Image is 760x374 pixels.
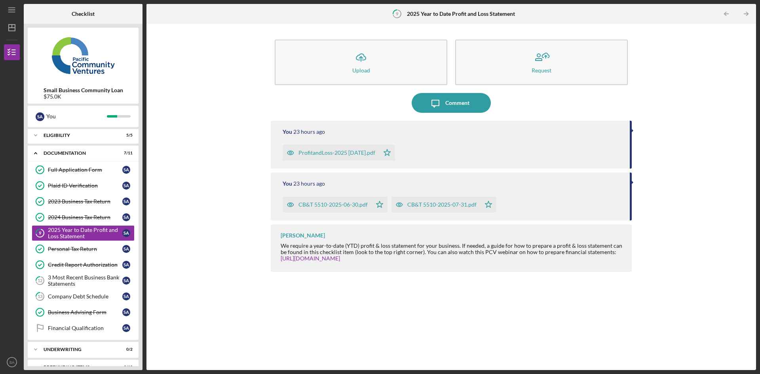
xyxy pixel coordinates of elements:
div: Company Debt Schedule [48,293,122,300]
button: Comment [412,93,491,113]
div: S A [122,182,130,190]
div: 2025 Year to Date Profit and Loss Statement [48,227,122,239]
div: We require a year-to-date (YTD) profit & loss statement for your business. If needed, a guide for... [281,243,624,262]
time: 2025-09-09 23:58 [293,180,325,187]
div: S A [122,308,130,316]
button: ProfitandLoss-2025 [DATE].pdf [283,145,395,161]
div: S A [36,112,44,121]
button: SA [4,354,20,370]
div: Eligibility [44,133,113,138]
div: [PERSON_NAME] [281,232,325,239]
div: CB&T 5510-2025-07-31.pdf [407,201,477,208]
div: S A [122,324,130,332]
a: Plaid ID VerificationSA [32,178,135,194]
a: [URL][DOMAIN_NAME] [281,255,340,262]
a: Credit Report AuthorizationSA [32,257,135,273]
tspan: 9 [39,231,42,236]
b: 2025 Year to Date Profit and Loss Statement [407,11,515,17]
div: S A [122,292,130,300]
div: S A [122,197,130,205]
div: 5 / 5 [118,133,133,138]
a: 2024 Business Tax ReturnSA [32,209,135,225]
button: Upload [275,40,447,85]
button: CB&T 5510-2025-07-31.pdf [391,197,496,213]
div: 0 / 10 [118,365,133,370]
div: S A [122,166,130,174]
button: CB&T 5510-2025-06-30.pdf [283,197,388,213]
div: 7 / 11 [118,151,133,156]
div: S A [122,245,130,253]
div: Upload [352,67,370,73]
div: Personal Tax Return [48,246,122,252]
text: SA [9,360,15,365]
div: $75.0K [44,93,123,100]
b: Small Business Community Loan [44,87,123,93]
div: Comment [445,93,469,113]
tspan: 12 [38,278,42,283]
div: You [46,110,107,123]
div: S A [122,213,130,221]
a: 13Company Debt ScheduleSA [32,289,135,304]
div: S A [122,261,130,269]
tspan: 9 [396,11,399,16]
img: Product logo [28,32,139,79]
a: 123 Most Recent Business Bank StatementsSA [32,273,135,289]
div: Credit Report Authorization [48,262,122,268]
b: Checklist [72,11,95,17]
a: Full Application FormSA [32,162,135,178]
time: 2025-09-09 23:59 [293,129,325,135]
a: Business Advising FormSA [32,304,135,320]
div: Request [532,67,551,73]
div: You [283,129,292,135]
div: S A [122,277,130,285]
div: CB&T 5510-2025-06-30.pdf [298,201,368,208]
div: 2023 Business Tax Return [48,198,122,205]
div: 0 / 2 [118,347,133,352]
div: Prefunding Items [44,365,113,370]
a: Financial QualificationSA [32,320,135,336]
a: 92025 Year to Date Profit and Loss StatementSA [32,225,135,241]
div: S A [122,229,130,237]
div: You [283,180,292,187]
div: Full Application Form [48,167,122,173]
div: 3 Most Recent Business Bank Statements [48,274,122,287]
tspan: 13 [38,294,42,299]
div: Plaid ID Verification [48,182,122,189]
div: Business Advising Form [48,309,122,315]
div: Financial Qualification [48,325,122,331]
button: Request [455,40,628,85]
div: 2024 Business Tax Return [48,214,122,220]
div: Underwriting [44,347,113,352]
a: 2023 Business Tax ReturnSA [32,194,135,209]
div: ProfitandLoss-2025 [DATE].pdf [298,150,375,156]
div: Documentation [44,151,113,156]
a: Personal Tax ReturnSA [32,241,135,257]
